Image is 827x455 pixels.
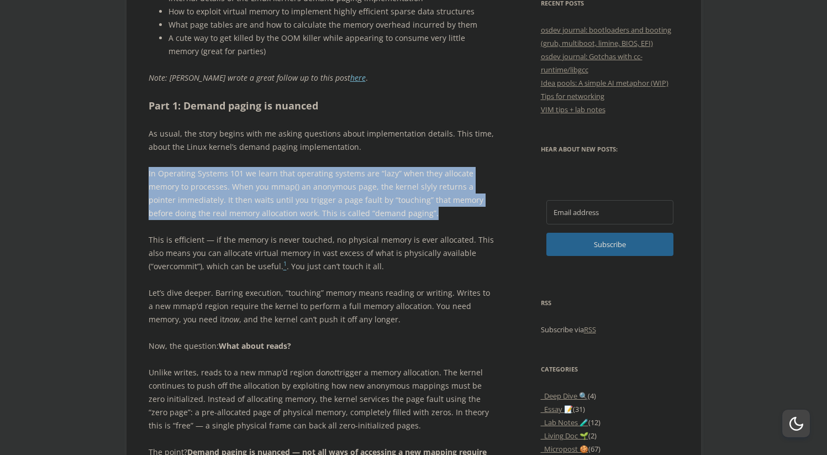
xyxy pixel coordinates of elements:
[541,389,679,402] li: (4)
[541,391,588,401] a: _Deep Dive 🔍
[541,417,588,427] a: _Lab Notes 🧪
[541,363,679,376] h3: Categories
[541,429,679,442] li: (2)
[541,25,671,48] a: osdev journal: bootloaders and booting (grub, multiboot, limine, BIOS, EFI)
[168,32,494,58] li: A cute way to get killed by the OOM killer while appearing to consume very little memory (great f...
[546,200,673,224] input: Email address
[541,91,604,101] a: Tips for networking
[541,296,679,310] h3: RSS
[541,416,679,429] li: (12)
[541,51,642,75] a: osdev journal: Gotchas with cc-runtime/libgcc
[149,233,494,273] p: This is efficient — if the memory is never touched, no physical memory is ever allocated. This al...
[149,339,494,353] p: Now, the question:
[168,5,494,18] li: How to exploit virtual memory to implement highly efficient sparse data structures
[541,402,679,416] li: (31)
[168,18,494,32] li: What page tables are and how to calculate the memory overhead incurred by them
[149,71,494,85] p: .
[225,314,239,325] em: now
[283,260,287,268] sup: 1
[541,404,573,414] a: _Essay 📝
[541,431,588,441] a: _Living Doc 🌱
[149,366,494,432] p: Unlike writes, reads to a new mmap’d region do trigger a memory allocation. The kernel continues ...
[149,286,494,326] p: Let’s dive deeper. Barring execution, “touching” memory means reading or writing. Writes to a new...
[541,323,679,336] p: Subscribe via
[541,78,668,88] a: Idea pools: A simple AI metaphor (WIP)
[350,72,366,83] a: here
[149,127,494,154] p: As usual, the story begins with me asking questions about implementation details. This time, abou...
[541,444,588,454] a: _Micropost 🍪
[149,98,494,114] h2: Part 1: Demand paging is nuanced
[149,72,366,83] em: Note: [PERSON_NAME] wrote a great follow up to this post
[283,261,287,271] a: 1
[584,325,596,334] a: RSS
[325,367,337,378] em: not
[546,233,673,256] button: Subscribe
[149,167,494,220] p: In Operating Systems 101 we learn that operating systems are “lazy” when they allocate memory to ...
[219,341,291,351] strong: What about reads?
[541,143,679,156] h3: Hear about new posts:
[541,104,605,114] a: VIM tips + lab notes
